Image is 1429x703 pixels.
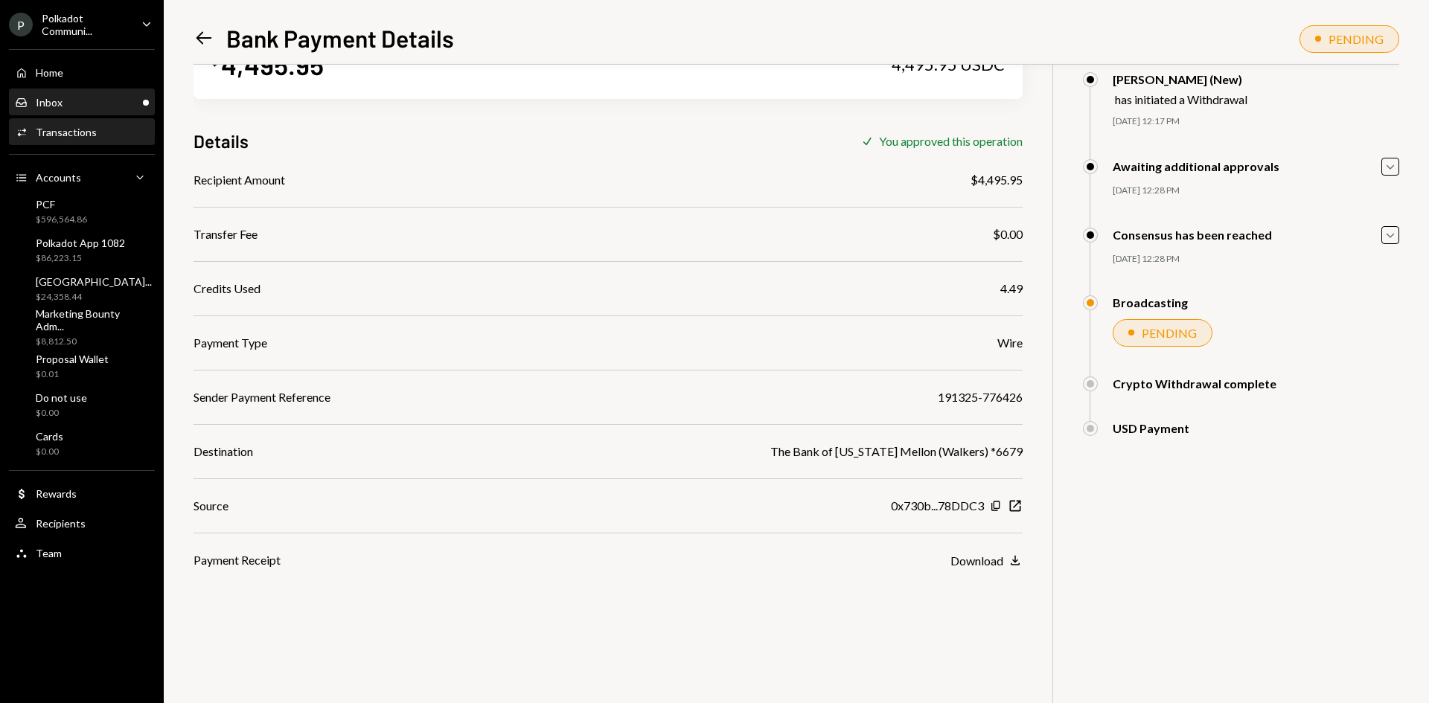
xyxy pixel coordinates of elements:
[9,118,155,145] a: Transactions
[194,551,281,569] div: Payment Receipt
[36,214,87,226] div: $596,564.86
[770,443,1023,460] div: The Bank of [US_STATE] Mellon (Walkers) *6679
[36,198,87,211] div: PCF
[9,59,155,86] a: Home
[1115,92,1247,106] div: has initiated a Withdrawal
[9,13,33,36] div: P
[1113,228,1272,242] div: Consensus has been reached
[1000,280,1023,298] div: 4.49
[194,280,260,298] div: Credits Used
[36,307,149,333] div: Marketing Bounty Adm...
[36,275,152,288] div: [GEOGRAPHIC_DATA]...
[950,553,1003,568] div: Download
[879,134,1023,148] div: You approved this operation
[1113,376,1276,391] div: Crypto Withdrawal complete
[36,391,87,404] div: Do not use
[194,497,228,515] div: Source
[9,480,155,507] a: Rewards
[9,348,155,384] a: Proposal Wallet$0.01
[938,388,1023,406] div: 191325-776426
[950,553,1023,569] button: Download
[36,353,109,365] div: Proposal Wallet
[9,232,155,268] a: Polkadot App 1082$86,223.15
[36,547,62,559] div: Team
[194,129,249,153] h3: Details
[1113,295,1188,309] div: Broadcasting
[9,193,155,229] a: PCF$596,564.86
[194,225,258,243] div: Transfer Fee
[1113,184,1399,197] div: [DATE] 12:28 PM
[36,237,125,249] div: Polkadot App 1082
[36,126,97,138] div: Transactions
[1113,421,1189,435] div: USD Payment
[891,497,984,515] div: 0x730b...78DDC3
[1113,72,1247,86] div: [PERSON_NAME] (New)
[36,336,149,348] div: $8,812.50
[9,309,155,345] a: Marketing Bounty Adm...$8,812.50
[42,12,130,37] div: Polkadot Communi...
[1329,32,1384,46] div: PENDING
[9,89,155,115] a: Inbox
[36,66,63,79] div: Home
[36,291,152,304] div: $24,358.44
[9,271,158,306] a: [GEOGRAPHIC_DATA]...$24,358.44
[36,252,125,265] div: $86,223.15
[9,426,155,461] a: Cards$0.00
[1113,115,1399,128] div: [DATE] 12:17 PM
[36,407,87,420] div: $0.00
[36,430,63,443] div: Cards
[36,446,63,458] div: $0.00
[9,387,155,423] a: Do not use$0.00
[993,225,1023,243] div: $0.00
[1113,159,1279,173] div: Awaiting additional approvals
[997,334,1023,352] div: Wire
[36,171,81,184] div: Accounts
[9,510,155,536] a: Recipients
[194,334,267,352] div: Payment Type
[194,388,330,406] div: Sender Payment Reference
[36,517,86,530] div: Recipients
[1113,253,1399,266] div: [DATE] 12:28 PM
[36,487,77,500] div: Rewards
[9,539,155,566] a: Team
[194,171,285,189] div: Recipient Amount
[226,23,454,53] h1: Bank Payment Details
[36,96,63,109] div: Inbox
[9,164,155,190] a: Accounts
[1142,326,1197,340] div: PENDING
[194,443,253,460] div: Destination
[971,171,1023,189] div: $4,495.95
[36,368,109,381] div: $0.01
